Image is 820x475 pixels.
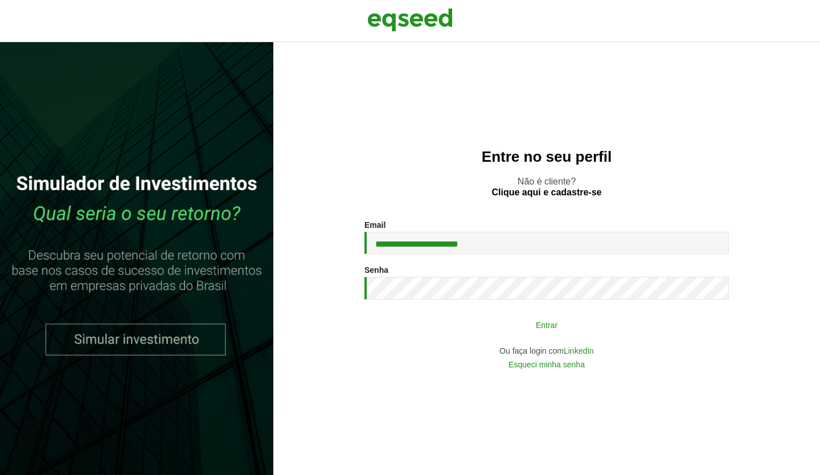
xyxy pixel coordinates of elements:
[296,149,797,165] h2: Entre no seu perfil
[564,347,594,355] a: LinkedIn
[399,314,695,335] button: Entrar
[492,188,602,197] a: Clique aqui e cadastre-se
[364,266,388,274] label: Senha
[296,176,797,198] p: Não é cliente?
[364,221,386,229] label: Email
[509,361,585,368] a: Esqueci minha senha
[367,6,453,34] img: EqSeed Logo
[364,347,729,355] div: Ou faça login com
